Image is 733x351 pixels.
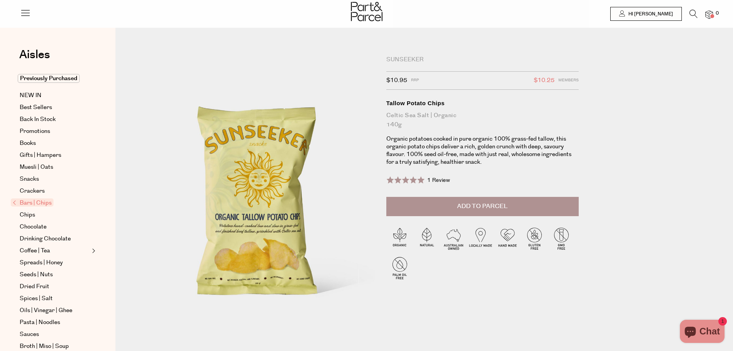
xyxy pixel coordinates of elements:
a: Chips [20,210,90,220]
span: Crackers [20,186,45,196]
span: Gifts | Hampers [20,151,61,160]
img: P_P-ICONS-Live_Bec_V11_Locally_Made_2.svg [467,225,494,252]
span: Back In Stock [20,115,56,124]
a: Spreads | Honey [20,258,90,267]
a: Gifts | Hampers [20,151,90,160]
span: RRP [411,76,419,86]
a: 0 [705,10,713,18]
span: Oils | Vinegar | Ghee [20,306,72,315]
div: Celtic Sea Salt | Organic 140g [386,111,579,129]
a: Snacks [20,175,90,184]
a: Pasta | Noodles [20,318,90,327]
span: Bars | Chips [11,198,53,207]
img: P_P-ICONS-Live_Bec_V11_Palm_Oil_Free.svg [386,254,413,281]
span: Promotions [20,127,50,136]
span: Books [20,139,36,148]
a: Broth | Miso | Soup [20,342,90,351]
a: Hi [PERSON_NAME] [610,7,682,21]
img: P_P-ICONS-Live_Bec_V11_Gluten_Free.svg [521,225,548,252]
span: Add to Parcel [457,202,508,211]
span: Aisles [19,46,50,63]
img: P_P-ICONS-Live_Bec_V11_Handmade.svg [494,225,521,252]
a: Drinking Chocolate [20,234,90,244]
span: Members [558,76,579,86]
img: Part&Parcel [351,2,382,21]
a: Muesli | Oats [20,163,90,172]
p: Organic potatoes cooked in pure organic 100% grass-fed tallow, this organic potato chips deliver ... [386,135,579,166]
a: Back In Stock [20,115,90,124]
a: Crackers [20,186,90,196]
span: $10.95 [386,76,407,86]
span: Hi [PERSON_NAME] [626,11,673,17]
a: Dried Fruit [20,282,90,291]
span: Broth | Miso | Soup [20,342,69,351]
span: Previously Purchased [18,74,80,83]
span: Spreads | Honey [20,258,63,267]
a: Bars | Chips [13,198,90,208]
span: Spices | Salt [20,294,53,303]
span: Sauces [20,330,39,339]
img: P_P-ICONS-Live_Bec_V11_Organic.svg [386,225,413,252]
span: Chips [20,210,35,220]
a: Best Sellers [20,103,90,112]
span: 0 [714,10,721,17]
button: Expand/Collapse Coffee | Tea [90,246,95,255]
a: Spices | Salt [20,294,90,303]
span: Snacks [20,175,39,184]
a: Seeds | Nuts [20,270,90,279]
div: Tallow Potato Chips [386,99,579,107]
a: Books [20,139,90,148]
img: P_P-ICONS-Live_Bec_V11_Natural.svg [413,225,440,252]
span: 1 Review [427,176,450,184]
span: Dried Fruit [20,282,49,291]
span: NEW IN [20,91,42,100]
span: Drinking Chocolate [20,234,71,244]
span: Seeds | Nuts [20,270,53,279]
div: Sunseeker [386,56,579,64]
a: Previously Purchased [20,74,90,83]
a: Sauces [20,330,90,339]
a: NEW IN [20,91,90,100]
inbox-online-store-chat: Shopify online store chat [678,320,727,345]
img: P_P-ICONS-Live_Bec_V11_Australian_Owned.svg [440,225,467,252]
a: Coffee | Tea [20,246,90,255]
button: Add to Parcel [386,197,579,216]
a: Oils | Vinegar | Ghee [20,306,90,315]
img: P_P-ICONS-Live_Bec_V11_GMO_Free.svg [548,225,575,252]
span: Pasta | Noodles [20,318,60,327]
span: Best Sellers [20,103,52,112]
a: Promotions [20,127,90,136]
span: Coffee | Tea [20,246,50,255]
span: Muesli | Oats [20,163,53,172]
a: Aisles [19,49,50,68]
a: Chocolate [20,222,90,232]
span: Chocolate [20,222,47,232]
span: $10.25 [534,76,554,86]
